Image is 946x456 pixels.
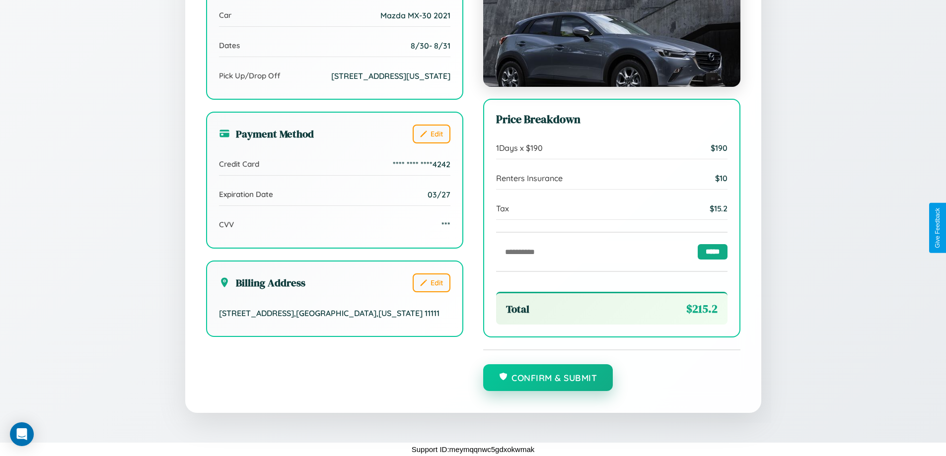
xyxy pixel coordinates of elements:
button: Confirm & Submit [483,364,613,391]
span: Dates [219,41,240,50]
span: Total [506,302,529,316]
span: $ 190 [711,143,728,153]
button: Edit [413,273,450,292]
span: $ 15.2 [710,203,728,213]
button: Edit [413,125,450,143]
span: 1 Days x $ 190 [496,143,543,153]
span: Renters Insurance [496,173,563,183]
span: Mazda MX-30 2021 [380,10,450,20]
span: CVV [219,220,234,229]
span: $ 10 [715,173,728,183]
span: Car [219,10,231,20]
span: Expiration Date [219,190,273,199]
p: Support ID: meymqqnwc5gdxokwmak [412,443,535,456]
span: Tax [496,203,509,213]
span: Pick Up/Drop Off [219,71,281,80]
span: 8 / 30 - 8 / 31 [411,41,450,51]
span: [STREET_ADDRESS][US_STATE] [331,71,450,81]
h3: Billing Address [219,275,305,290]
span: Credit Card [219,159,259,169]
span: 03/27 [428,190,450,199]
h3: Price Breakdown [496,112,728,127]
span: $ 215.2 [686,301,718,317]
h3: Payment Method [219,127,314,141]
div: Give Feedback [934,208,941,248]
div: Open Intercom Messenger [10,422,34,446]
span: [STREET_ADDRESS] , [GEOGRAPHIC_DATA] , [US_STATE] 11111 [219,308,439,318]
